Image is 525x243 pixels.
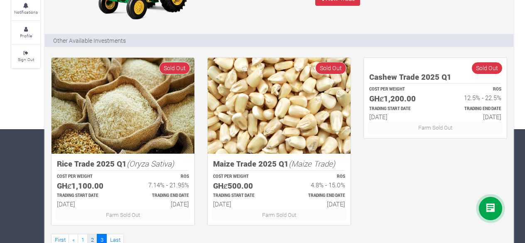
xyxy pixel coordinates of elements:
[443,86,501,93] p: ROS
[159,62,190,74] span: Sold Out
[369,94,428,103] h5: GHȼ1,200.00
[11,21,40,44] a: Profile
[130,200,189,208] h6: [DATE]
[287,193,345,199] p: Estimated Trading End Date
[130,181,189,189] h6: 7.14% - 21.95%
[11,45,40,68] a: Sign Out
[18,56,34,62] small: Sign Out
[57,193,115,199] p: Estimated Trading Start Date
[130,193,189,199] p: Estimated Trading End Date
[369,86,428,93] p: COST PER WEIGHT
[443,106,501,112] p: Estimated Trading End Date
[369,106,428,112] p: Estimated Trading Start Date
[53,36,126,45] p: Other Available Investments
[213,174,272,180] p: COST PER WEIGHT
[130,174,189,180] p: ROS
[443,94,501,101] h6: 12.5% - 22.5%
[14,9,38,15] small: Notifications
[289,158,335,169] i: (Maize Trade)
[57,181,115,191] h5: GHȼ1,100.00
[287,181,345,189] h6: 4.8% - 15.0%
[57,159,189,169] h5: Rice Trade 2025 Q1
[127,158,174,169] i: (Oryza Sativa)
[57,174,115,180] p: COST PER WEIGHT
[287,174,345,180] p: ROS
[20,33,32,39] small: Profile
[57,200,115,208] h6: [DATE]
[287,200,345,208] h6: [DATE]
[471,62,503,74] span: Sold Out
[213,181,272,191] h5: GHȼ500.00
[369,72,501,82] h5: Cashew Trade 2025 Q1
[369,113,428,120] h6: [DATE]
[213,193,272,199] p: Estimated Trading Start Date
[213,159,345,169] h5: Maize Trade 2025 Q1
[208,58,351,154] img: growforme image
[315,62,346,74] span: Sold Out
[52,58,194,154] img: growforme image
[443,113,501,120] h6: [DATE]
[213,200,272,208] h6: [DATE]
